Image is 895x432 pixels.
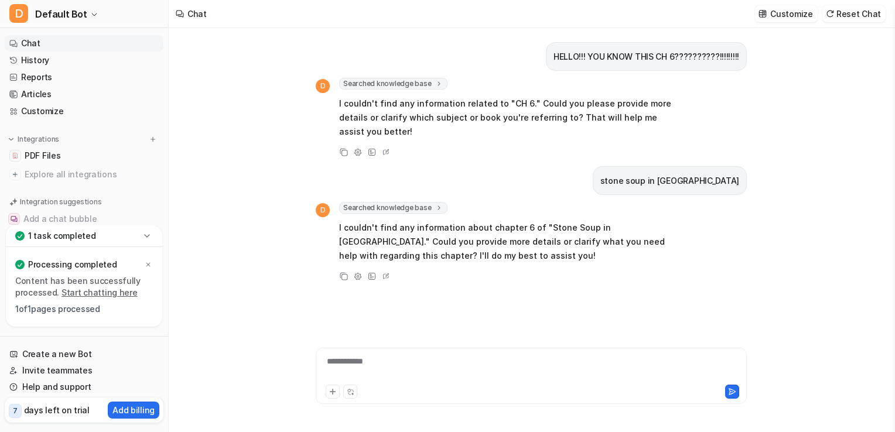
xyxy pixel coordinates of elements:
[554,50,739,64] p: HELLO!!! YOU KNOW THIS CH 6??????????!!!!!!!!!
[5,69,163,85] a: Reports
[600,174,739,188] p: stone soup in [GEOGRAPHIC_DATA]
[5,379,163,395] a: Help and support
[5,346,163,362] a: Create a new Bot
[9,4,28,23] span: D
[187,8,207,20] div: Chat
[25,165,159,184] span: Explore all integrations
[9,169,21,180] img: explore all integrations
[339,202,448,214] span: Searched knowledge base
[13,406,18,416] p: 7
[7,135,15,143] img: expand menu
[28,230,96,242] p: 1 task completed
[339,97,682,139] p: I couldn't find any information related to "CH 6." Could you please provide more details or clari...
[5,148,163,164] a: PDF FilesPDF Files
[5,166,163,183] a: Explore all integrations
[5,210,163,228] button: Add a chat bubbleAdd a chat bubble
[822,5,886,22] button: Reset Chat
[12,152,19,159] img: PDF Files
[24,404,90,416] p: days left on trial
[5,52,163,68] a: History
[15,303,153,315] p: 1 of 1 pages processed
[5,133,63,145] button: Integrations
[826,9,834,18] img: reset
[5,35,163,52] a: Chat
[62,287,138,297] a: Start chatting here
[770,8,812,20] p: Customize
[28,259,117,270] p: Processing completed
[20,197,101,207] p: Integration suggestions
[149,135,157,143] img: menu_add.svg
[339,78,448,90] span: Searched knowledge base
[18,135,59,144] p: Integrations
[5,362,163,379] a: Invite teammates
[15,275,153,299] p: Content has been successfully processed.
[25,150,60,162] span: PDF Files
[5,103,163,119] a: Customize
[759,9,767,18] img: customize
[5,86,163,102] a: Articles
[112,404,155,416] p: Add billing
[339,221,682,263] p: I couldn't find any information about chapter 6 of "Stone Soup in [GEOGRAPHIC_DATA]." Could you p...
[35,6,87,22] span: Default Bot
[316,203,330,217] span: D
[11,215,18,222] img: Add a chat bubble
[316,79,330,93] span: D
[108,402,159,419] button: Add billing
[755,5,817,22] button: Customize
